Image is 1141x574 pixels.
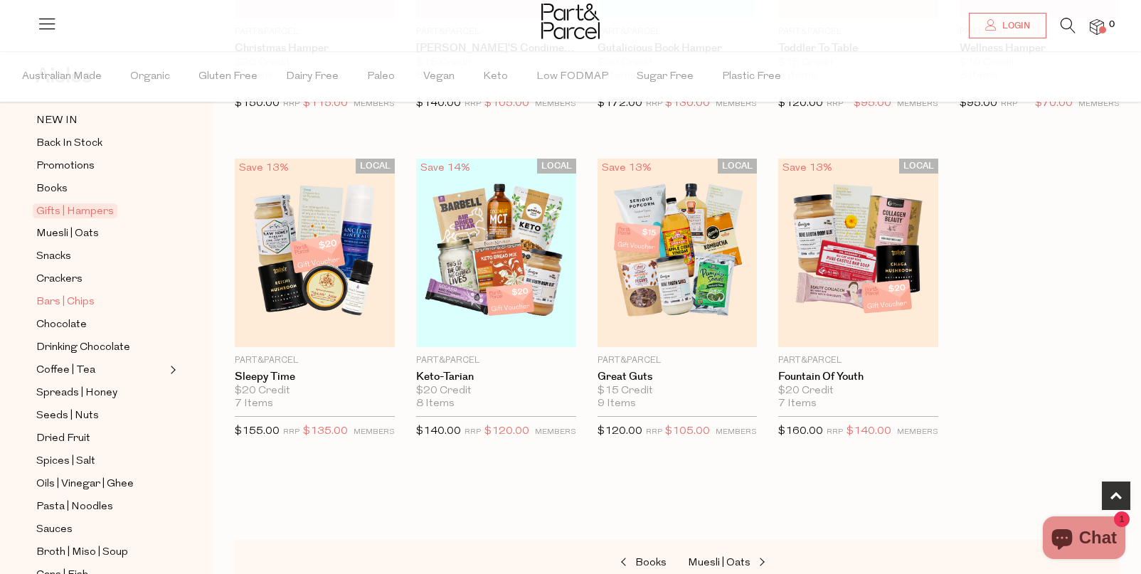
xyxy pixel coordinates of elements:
[356,159,395,174] span: LOCAL
[33,203,117,218] span: Gifts | Hampers
[665,95,710,113] span: $130.00
[778,398,817,410] span: 7 Items
[36,339,166,356] a: Drinking Chocolate
[598,385,758,398] div: $15 Credit
[166,361,176,378] button: Expand/Collapse Coffee | Tea
[484,422,529,441] span: $120.00
[960,98,997,109] span: $95.00
[36,157,166,175] a: Promotions
[778,426,823,437] span: $160.00
[36,294,95,311] span: Bars | Chips
[536,52,608,102] span: Low FODMAP
[598,159,758,347] img: Great Guts
[36,453,95,470] span: Spices | Salt
[303,422,348,441] span: $135.00
[416,398,455,410] span: 8 Items
[36,225,166,243] a: Muesli | Oats
[36,475,166,493] a: Oils | Vinegar | Ghee
[36,384,166,402] a: Spreads | Honey
[716,100,757,108] small: MEMBERS
[847,422,891,441] span: $140.00
[598,98,642,109] span: $172.00
[36,499,113,516] span: Pasta | Noodles
[897,100,938,108] small: MEMBERS
[899,159,938,174] span: LOCAL
[465,100,481,108] small: RRP
[36,544,128,561] span: Broth | Miso | Soup
[235,98,280,109] span: $150.00
[36,270,166,288] a: Crackers
[36,430,166,447] a: Dried Fruit
[969,13,1046,38] a: Login
[416,98,461,109] span: $140.00
[36,135,102,152] span: Back In Stock
[1078,100,1120,108] small: MEMBERS
[354,100,395,108] small: MEMBERS
[36,134,166,152] a: Back In Stock
[897,428,938,436] small: MEMBERS
[36,362,95,379] span: Coffee | Tea
[665,422,710,441] span: $105.00
[598,426,642,437] span: $120.00
[416,426,461,437] span: $140.00
[416,354,576,367] p: Part&Parcel
[198,52,258,102] span: Gluten Free
[688,558,750,568] span: Muesli | Oats
[36,543,166,561] a: Broth | Miso | Soup
[646,100,662,108] small: RRP
[1035,95,1073,113] span: $70.00
[354,428,395,436] small: MEMBERS
[22,52,102,102] span: Australian Made
[635,558,667,568] span: Books
[484,95,529,113] span: $105.00
[598,398,636,410] span: 9 Items
[535,100,576,108] small: MEMBERS
[303,95,348,113] span: $115.00
[36,361,166,379] a: Coffee | Tea
[36,317,87,334] span: Chocolate
[235,398,273,410] span: 7 Items
[36,498,166,516] a: Pasta | Noodles
[235,426,280,437] span: $155.00
[718,159,757,174] span: LOCAL
[1001,100,1017,108] small: RRP
[416,385,576,398] div: $20 Credit
[36,316,166,334] a: Chocolate
[36,407,166,425] a: Seeds | Nuts
[465,428,481,436] small: RRP
[36,430,90,447] span: Dried Fruit
[778,354,938,367] p: Part&Parcel
[36,521,73,538] span: Sauces
[646,428,662,436] small: RRP
[483,52,508,102] span: Keto
[130,52,170,102] span: Organic
[688,554,830,573] a: Muesli | Oats
[367,52,395,102] span: Paleo
[778,385,938,398] div: $20 Credit
[283,100,299,108] small: RRP
[416,159,474,178] div: Save 14%
[637,52,694,102] span: Sugar Free
[854,95,891,113] span: $95.00
[598,371,758,383] a: Great Guts
[235,159,293,178] div: Save 13%
[36,248,71,265] span: Snacks
[36,521,166,538] a: Sauces
[36,408,99,425] span: Seeds | Nuts
[827,428,843,436] small: RRP
[524,554,667,573] a: Books
[36,339,130,356] span: Drinking Chocolate
[235,354,395,367] p: Part&Parcel
[535,428,576,436] small: MEMBERS
[423,52,455,102] span: Vegan
[598,159,656,178] div: Save 13%
[778,98,823,109] span: $120.00
[36,203,166,220] a: Gifts | Hampers
[537,159,576,174] span: LOCAL
[36,293,166,311] a: Bars | Chips
[722,52,781,102] span: Plastic Free
[827,100,843,108] small: RRP
[235,371,395,383] a: Sleepy Time
[283,428,299,436] small: RRP
[598,354,758,367] p: Part&Parcel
